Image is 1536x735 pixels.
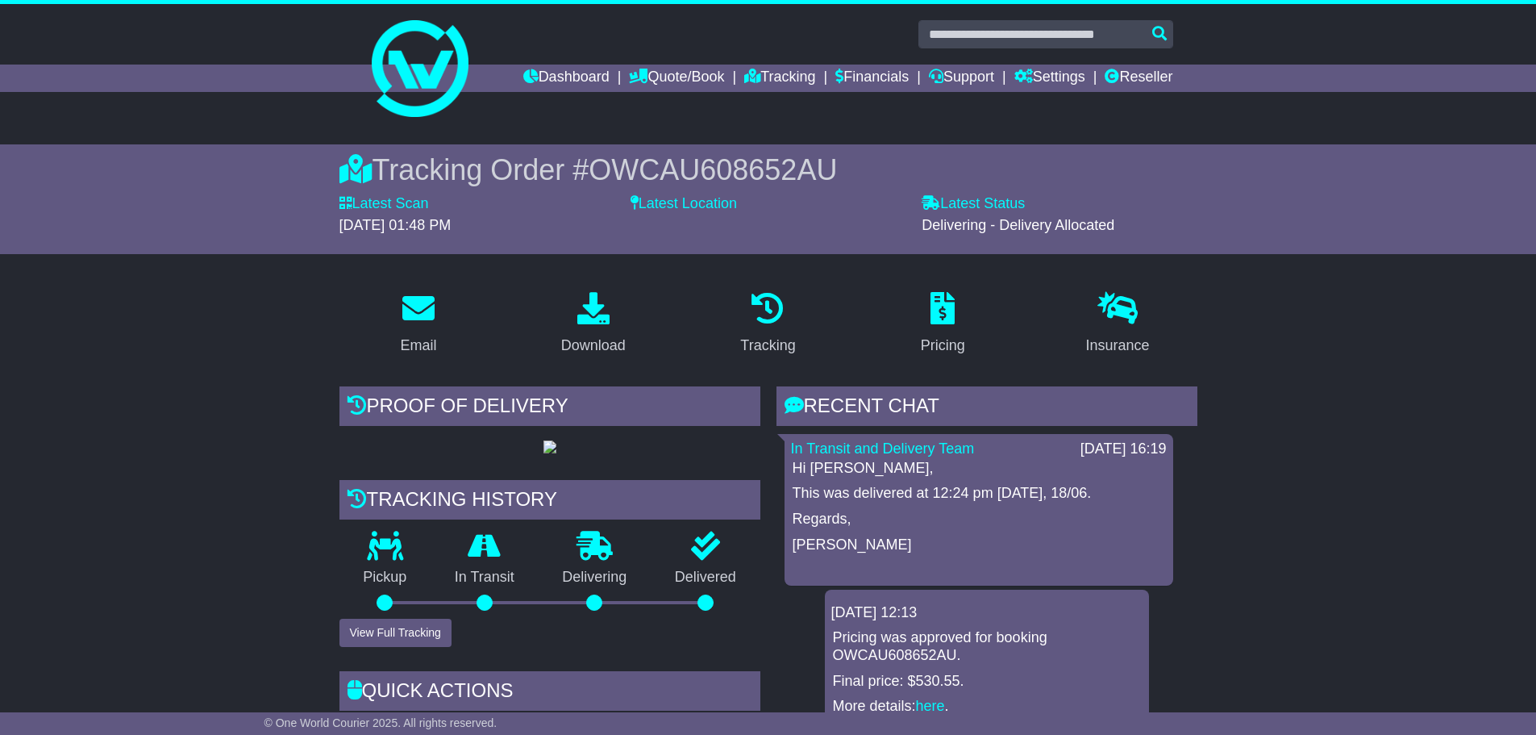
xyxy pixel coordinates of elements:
[339,195,429,213] label: Latest Scan
[389,286,447,362] a: Email
[833,629,1141,664] p: Pricing was approved for booking OWCAU608652AU.
[793,485,1165,503] p: This was delivered at 12:24 pm [DATE], 18/06.
[922,195,1025,213] label: Latest Status
[539,569,651,587] p: Delivering
[776,386,1197,430] div: RECENT CHAT
[629,65,724,92] a: Quote/Book
[339,569,431,587] p: Pickup
[589,153,837,186] span: OWCAU608652AU
[910,286,976,362] a: Pricing
[551,286,636,362] a: Download
[400,335,436,357] div: Email
[793,460,1165,478] p: Hi [PERSON_NAME],
[793,511,1165,528] p: Regards,
[1086,335,1150,357] div: Insurance
[651,569,760,587] p: Delivered
[1105,65,1172,92] a: Reseller
[339,152,1197,187] div: Tracking Order #
[835,65,909,92] a: Financials
[631,195,737,213] label: Latest Location
[744,65,815,92] a: Tracking
[740,335,795,357] div: Tracking
[431,569,539,587] p: In Transit
[833,698,1141,716] p: More details: .
[543,441,556,453] img: GetPodImage
[916,698,945,714] a: here
[791,441,975,457] a: In Transit and Delivery Team
[339,217,452,233] span: [DATE] 01:48 PM
[921,335,965,357] div: Pricing
[339,386,760,430] div: Proof of Delivery
[730,286,805,362] a: Tracking
[264,716,497,729] span: © One World Courier 2025. All rights reserved.
[523,65,610,92] a: Dashboard
[1080,441,1167,458] div: [DATE] 16:19
[922,217,1114,233] span: Delivering - Delivery Allocated
[1014,65,1085,92] a: Settings
[1076,286,1160,362] a: Insurance
[833,673,1141,691] p: Final price: $530.55.
[831,604,1143,622] div: [DATE] 12:13
[339,671,760,715] div: Quick Actions
[929,65,994,92] a: Support
[339,480,760,524] div: Tracking history
[339,619,452,647] button: View Full Tracking
[793,537,1165,554] p: [PERSON_NAME]
[561,335,626,357] div: Download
